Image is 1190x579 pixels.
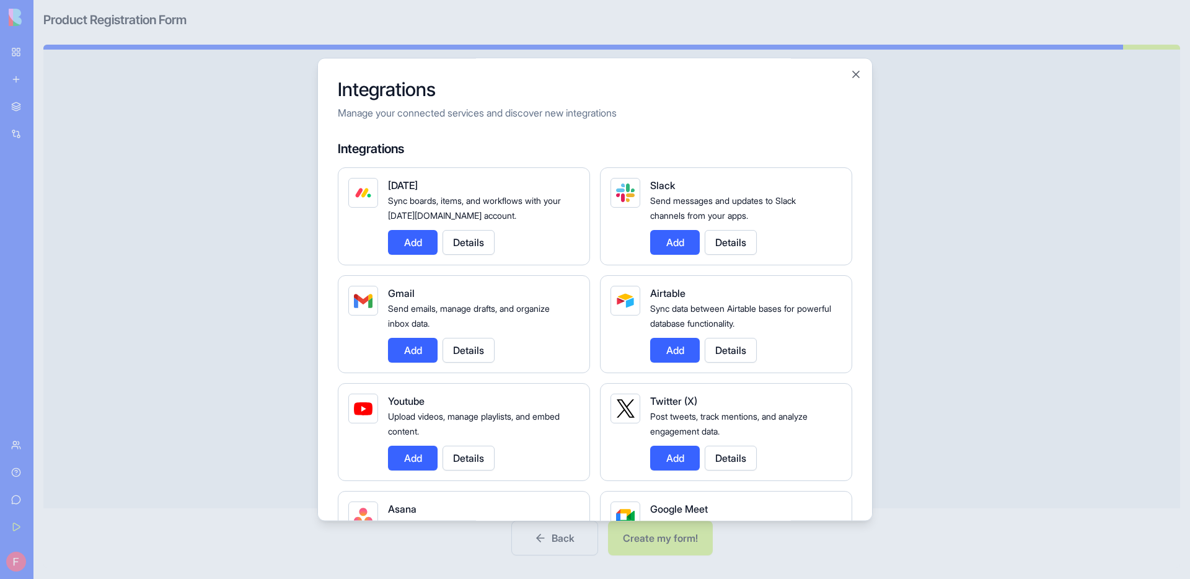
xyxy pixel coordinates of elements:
[388,519,562,544] span: Create tasks, update projects, and sync team workflows.
[388,179,418,192] span: [DATE]
[443,230,495,255] button: Details
[388,395,425,407] span: Youtube
[388,303,550,329] span: Send emails, manage drafts, and organize inbox data.
[650,287,685,299] span: Airtable
[650,338,700,363] button: Add
[338,105,852,120] p: Manage your connected services and discover new integrations
[388,411,560,436] span: Upload videos, manage playlists, and embed content.
[650,230,700,255] button: Add
[650,446,700,471] button: Add
[705,338,757,363] button: Details
[650,503,708,515] span: Google Meet
[338,140,852,157] h4: Integrations
[650,303,831,329] span: Sync data between Airtable bases for powerful database functionality.
[443,446,495,471] button: Details
[650,179,675,192] span: Slack
[388,338,438,363] button: Add
[388,195,561,221] span: Sync boards, items, and workflows with your [DATE][DOMAIN_NAME] account.
[388,287,415,299] span: Gmail
[650,519,794,529] span: Schedule and create video meetings.
[705,230,757,255] button: Details
[443,338,495,363] button: Details
[338,78,852,100] h2: Integrations
[650,195,796,221] span: Send messages and updates to Slack channels from your apps.
[388,503,416,515] span: Asana
[388,230,438,255] button: Add
[850,68,862,81] button: Close
[705,446,757,471] button: Details
[650,411,808,436] span: Post tweets, track mentions, and analyze engagement data.
[388,446,438,471] button: Add
[650,395,697,407] span: Twitter (X)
